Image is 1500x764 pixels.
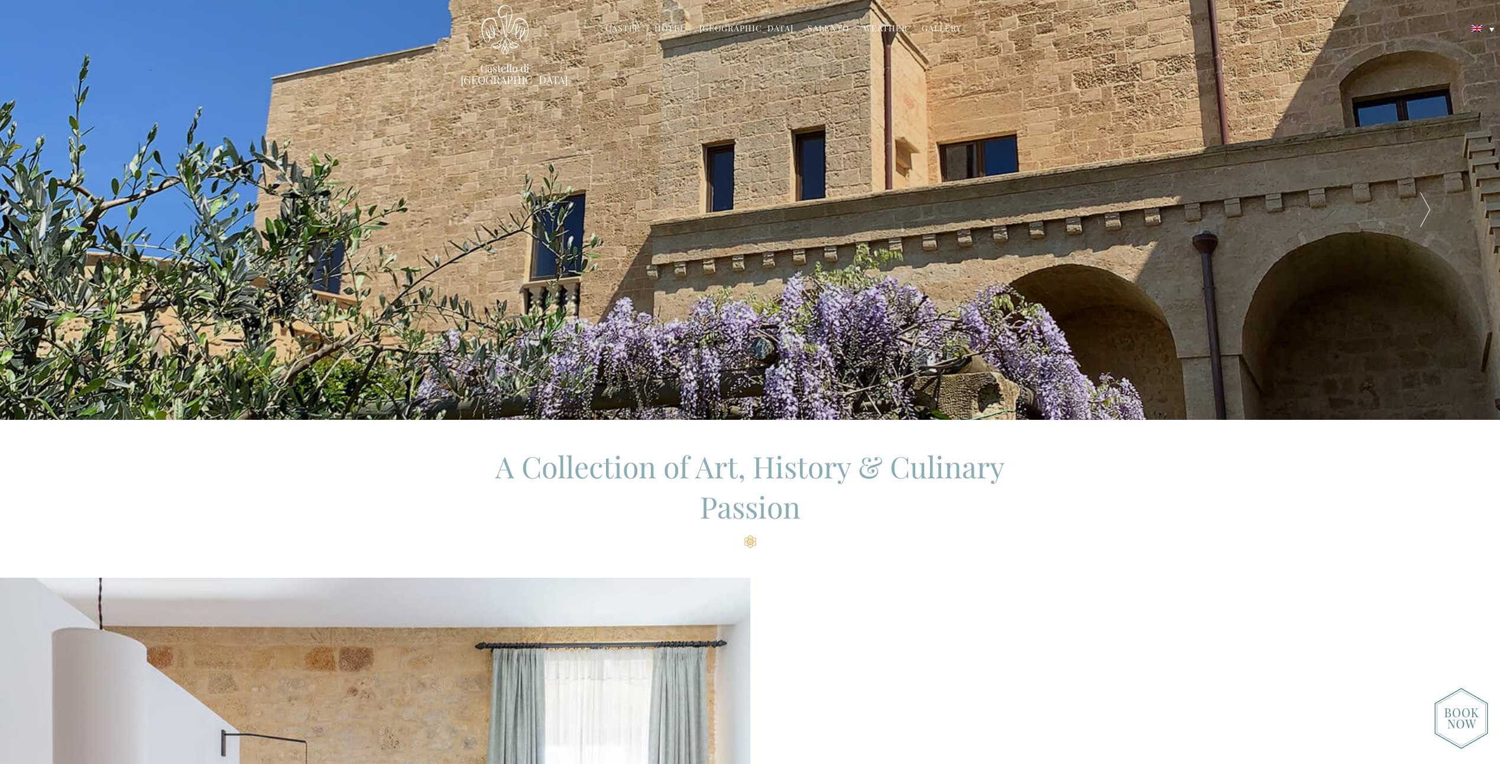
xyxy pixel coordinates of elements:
img: English [1472,25,1482,32]
a: Hotel [655,22,685,36]
span: A Collection of Art, History & Culinary Passion [495,446,1005,526]
a: [GEOGRAPHIC_DATA] [699,22,793,36]
a: Castello di [GEOGRAPHIC_DATA] [461,62,549,86]
a: Gallery [922,22,961,36]
a: Salento [808,22,849,36]
a: Castle [605,22,640,36]
img: Castello di Ugento [481,5,529,55]
img: new-booknow.png [1434,688,1488,749]
a: Weather [863,22,908,36]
